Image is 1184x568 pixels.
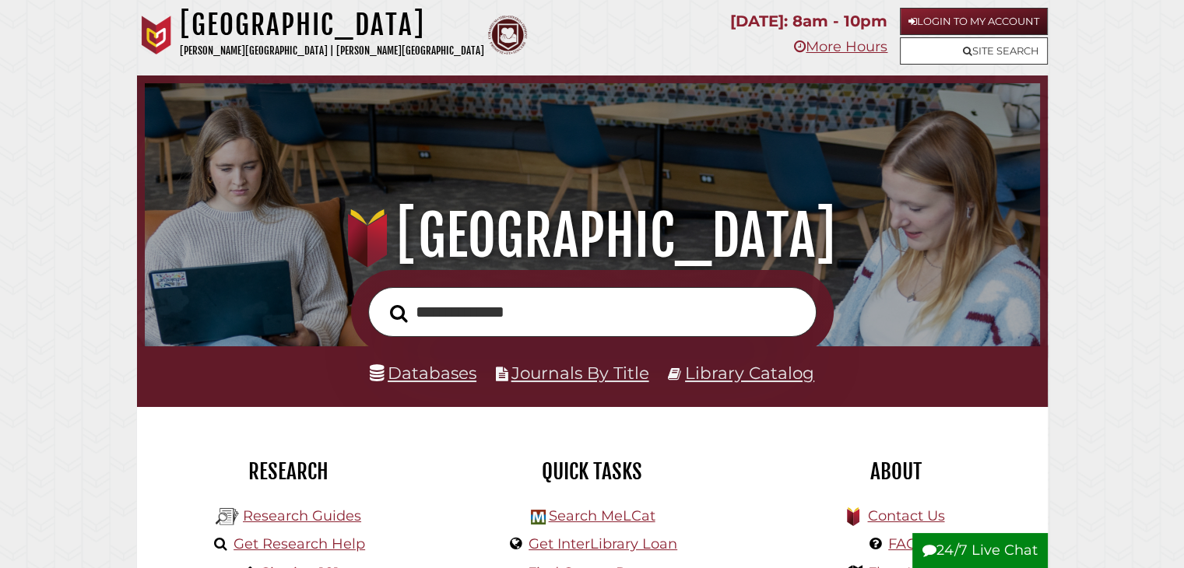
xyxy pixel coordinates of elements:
[452,458,733,485] h2: Quick Tasks
[370,363,476,383] a: Databases
[137,16,176,54] img: Calvin University
[390,303,408,322] i: Search
[180,8,484,42] h1: [GEOGRAPHIC_DATA]
[180,42,484,60] p: [PERSON_NAME][GEOGRAPHIC_DATA] | [PERSON_NAME][GEOGRAPHIC_DATA]
[756,458,1036,485] h2: About
[234,535,365,552] a: Get Research Help
[216,505,239,528] img: Hekman Library Logo
[548,507,655,524] a: Search MeLCat
[794,38,887,55] a: More Hours
[162,202,1021,270] h1: [GEOGRAPHIC_DATA]
[529,535,677,552] a: Get InterLibrary Loan
[730,8,887,35] p: [DATE]: 8am - 10pm
[685,363,814,383] a: Library Catalog
[382,300,416,327] button: Search
[488,16,527,54] img: Calvin Theological Seminary
[900,37,1048,65] a: Site Search
[149,458,429,485] h2: Research
[243,507,361,524] a: Research Guides
[900,8,1048,35] a: Login to My Account
[511,363,649,383] a: Journals By Title
[867,507,944,524] a: Contact Us
[888,535,925,552] a: FAQs
[531,510,546,524] img: Hekman Library Logo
